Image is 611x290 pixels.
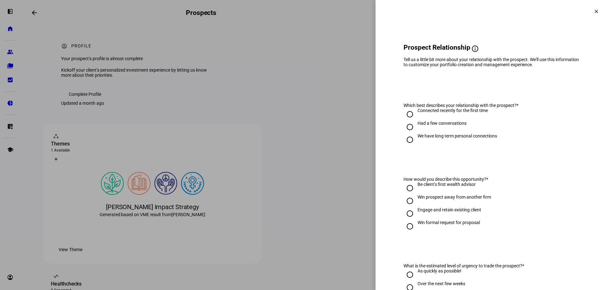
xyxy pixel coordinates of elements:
span: Which best describes your relationship with the prospect? [404,103,516,108]
div: Tell us a little bit more about your relationship with the prospect. We'll use this information t... [404,57,583,67]
span: Prospect Relationship [404,44,470,51]
mat-icon: clear [593,9,599,14]
div: Win formal request for proposal [418,220,480,225]
span: Why we ask [479,45,519,53]
div: As quickly as possible! [418,268,461,273]
span: What is the estimated level of urgency to trade the prospect? [404,263,522,268]
div: Had a few conversations [418,121,467,126]
div: Be client’s first wealth advisor [418,182,476,187]
div: Engage and retain existing client [418,207,481,212]
span: How would you describe this opportunity? [404,177,486,182]
mat-icon: info [471,45,479,53]
div: Connected recently for the first time [418,108,488,113]
div: Over the next few weeks [418,281,465,286]
div: Win prospect away from another firm [418,195,491,200]
div: We have long term personal connections [418,133,497,138]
